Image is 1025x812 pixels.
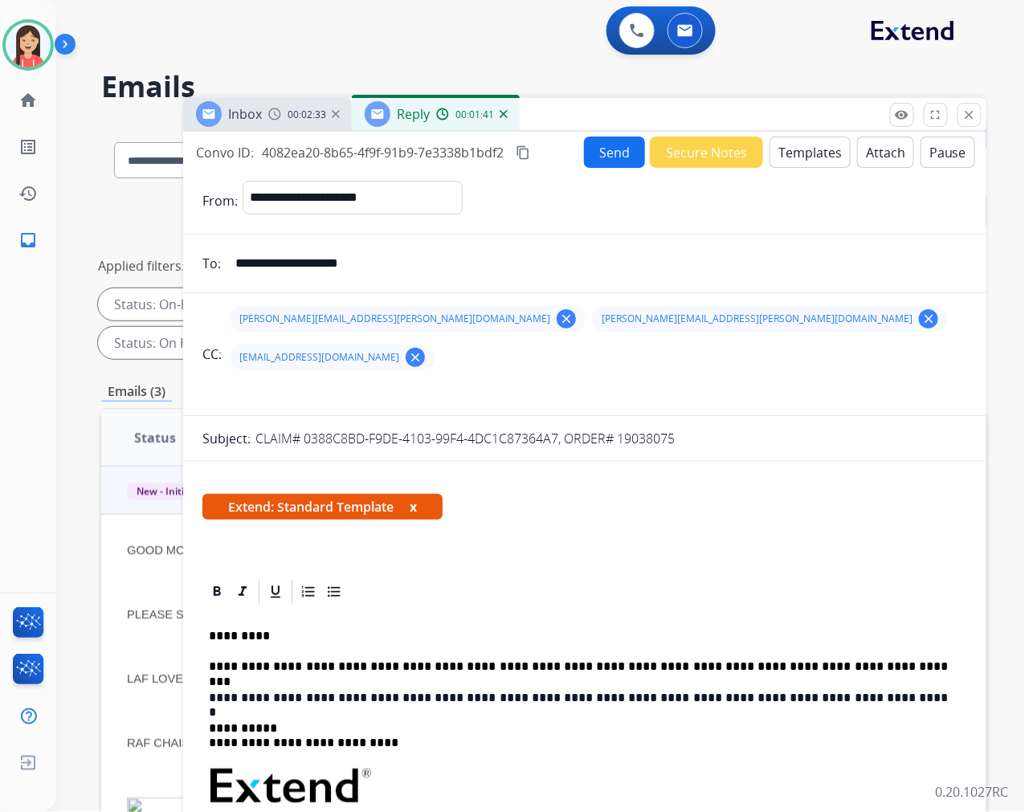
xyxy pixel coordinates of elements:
[134,428,176,447] span: Status
[202,254,221,273] p: To:
[205,580,229,604] div: Bold
[127,544,227,557] span: GOOD MORNING,
[559,312,574,326] mat-icon: clear
[455,108,494,121] span: 00:01:41
[410,497,417,516] button: x
[921,137,975,168] button: Pause
[18,231,38,250] mat-icon: inbox
[602,312,913,325] span: [PERSON_NAME][EMAIL_ADDRESS][PERSON_NAME][DOMAIN_NAME]
[288,108,326,121] span: 00:02:33
[202,494,443,520] span: Extend: Standard Template
[127,737,336,749] span: RAF CHAISE…………AUTH# a1e3153f
[127,483,202,500] span: New - Initial
[101,71,986,103] h2: Emails
[929,108,943,122] mat-icon: fullscreen
[262,144,504,161] span: 4082ea20-8b65-4f9f-91b9-7e3338b1bdf2
[857,137,914,168] button: Attach
[127,608,550,621] span: PLEASE SEND THE NOTES FOR THE TECH TO KNOW WHAT TO INSPECT…
[895,108,909,122] mat-icon: remove_red_eye
[196,143,254,162] p: Convo ID:
[584,137,645,168] button: Send
[516,145,530,160] mat-icon: content_copy
[228,105,262,123] span: Inbox
[650,137,763,168] button: Secure Notes
[202,429,251,448] p: Subject:
[127,672,337,685] span: LAF LOVESEAT……..AUTH# 0388c8bd
[296,580,321,604] div: Ordered List
[202,191,238,210] p: From:
[263,580,288,604] div: Underline
[239,351,399,364] span: [EMAIL_ADDRESS][DOMAIN_NAME]
[101,382,172,402] p: Emails (3)
[322,580,346,604] div: Bullet List
[936,783,1009,802] p: 0.20.1027RC
[6,22,51,67] img: avatar
[98,256,185,275] p: Applied filters:
[98,327,313,359] div: Status: On Hold - Servicers
[255,429,675,448] p: CLAIM# 0388C8BD-F9DE-4103-99F4-4DC1C87364A7, ORDER# 19038075
[770,137,851,168] button: Templates
[962,108,977,122] mat-icon: close
[202,345,222,364] p: CC:
[239,312,550,325] span: [PERSON_NAME][EMAIL_ADDRESS][PERSON_NAME][DOMAIN_NAME]
[18,184,38,203] mat-icon: history
[397,105,430,123] span: Reply
[18,91,38,110] mat-icon: home
[408,350,423,365] mat-icon: clear
[231,580,255,604] div: Italic
[18,137,38,157] mat-icon: list_alt
[98,288,307,320] div: Status: On-hold – Internal
[921,312,936,326] mat-icon: clear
